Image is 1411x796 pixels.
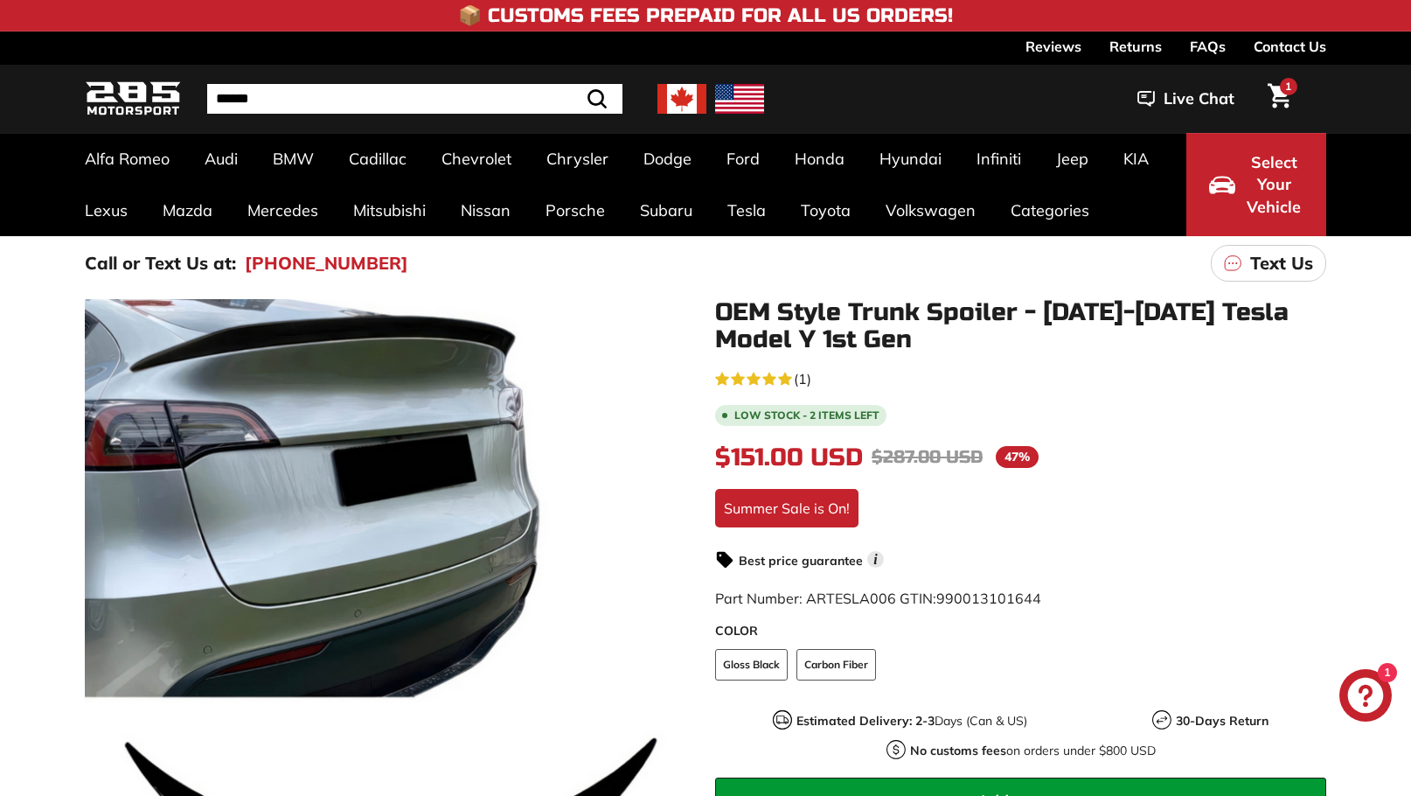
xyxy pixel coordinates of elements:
[783,185,868,236] a: Toyota
[715,489,858,527] div: Summer Sale is On!
[1039,133,1106,185] a: Jeep
[622,185,710,236] a: Subaru
[1106,133,1166,185] a: KIA
[868,185,993,236] a: Volkswagen
[528,185,622,236] a: Porsche
[230,185,336,236] a: Mercedes
[245,250,408,276] a: [PHONE_NUMBER]
[1257,69,1302,129] a: Cart
[777,133,862,185] a: Honda
[145,185,230,236] a: Mazda
[796,712,1027,730] p: Days (Can & US)
[996,446,1039,468] span: 47%
[207,84,622,114] input: Search
[959,133,1039,185] a: Infiniti
[993,185,1107,236] a: Categories
[715,299,1326,353] h1: OEM Style Trunk Spoiler - [DATE]-[DATE] Tesla Model Y 1st Gen
[1334,669,1397,726] inbox-online-store-chat: Shopify online store chat
[187,133,255,185] a: Audi
[1186,133,1326,236] button: Select Your Vehicle
[1250,250,1313,276] p: Text Us
[715,622,1326,640] label: COLOR
[1254,31,1326,61] a: Contact Us
[1244,151,1303,219] span: Select Your Vehicle
[715,443,863,472] span: $151.00 USD
[331,133,424,185] a: Cadillac
[1285,80,1291,93] span: 1
[862,133,959,185] a: Hyundai
[1190,31,1226,61] a: FAQs
[1164,87,1234,110] span: Live Chat
[936,590,1041,607] span: 990013101644
[458,5,953,26] h4: 📦 Customs Fees Prepaid for All US Orders!
[867,551,884,568] span: i
[67,185,145,236] a: Lexus
[1211,245,1326,282] a: Text Us
[715,590,1041,607] span: Part Number: ARTESLA006 GTIN:
[710,185,783,236] a: Tesla
[67,133,187,185] a: Alfa Romeo
[794,368,811,389] span: (1)
[443,185,528,236] a: Nissan
[424,133,529,185] a: Chevrolet
[1115,77,1257,121] button: Live Chat
[85,79,181,120] img: Logo_285_Motorsport_areodynamics_components
[709,133,777,185] a: Ford
[1025,31,1081,61] a: Reviews
[734,410,879,421] span: Low stock - 2 items left
[872,446,983,468] span: $287.00 USD
[336,185,443,236] a: Mitsubishi
[255,133,331,185] a: BMW
[910,743,1006,758] strong: No customs fees
[715,367,1326,389] a: 5.0 rating (1 votes)
[1109,31,1162,61] a: Returns
[1176,713,1269,729] strong: 30-Days Return
[796,713,935,729] strong: Estimated Delivery: 2-3
[626,133,709,185] a: Dodge
[910,742,1156,760] p: on orders under $800 USD
[739,553,863,569] strong: Best price guarantee
[85,250,236,276] p: Call or Text Us at:
[529,133,626,185] a: Chrysler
